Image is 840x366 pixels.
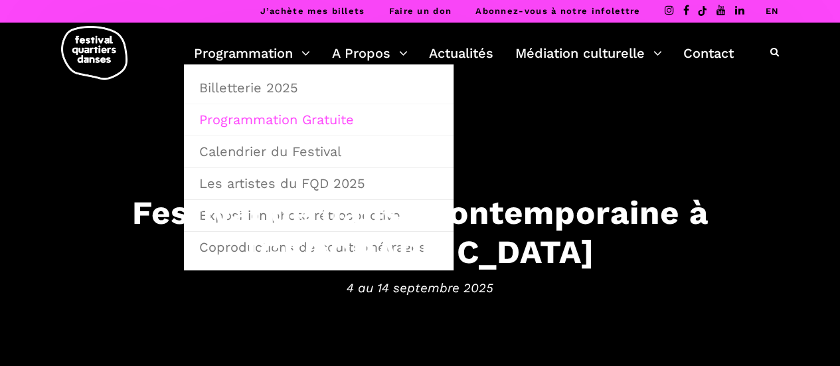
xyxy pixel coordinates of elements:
[194,42,310,64] a: Programmation
[388,6,452,16] a: Faire un don
[475,6,640,16] a: Abonnez-vous à notre infolettre
[13,193,827,272] h3: Festival de danse contemporaine à [GEOGRAPHIC_DATA]
[191,168,446,199] a: Les artistes du FQD 2025
[332,42,408,64] a: A Propos
[191,104,446,135] a: Programmation Gratuite
[683,42,734,64] a: Contact
[191,136,446,167] a: Calendrier du Festival
[429,42,493,64] a: Actualités
[765,6,779,16] a: EN
[61,26,127,80] img: logo-fqd-med
[191,72,446,103] a: Billetterie 2025
[13,278,827,298] span: 4 au 14 septembre 2025
[260,6,365,16] a: J’achète mes billets
[515,42,662,64] a: Médiation culturelle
